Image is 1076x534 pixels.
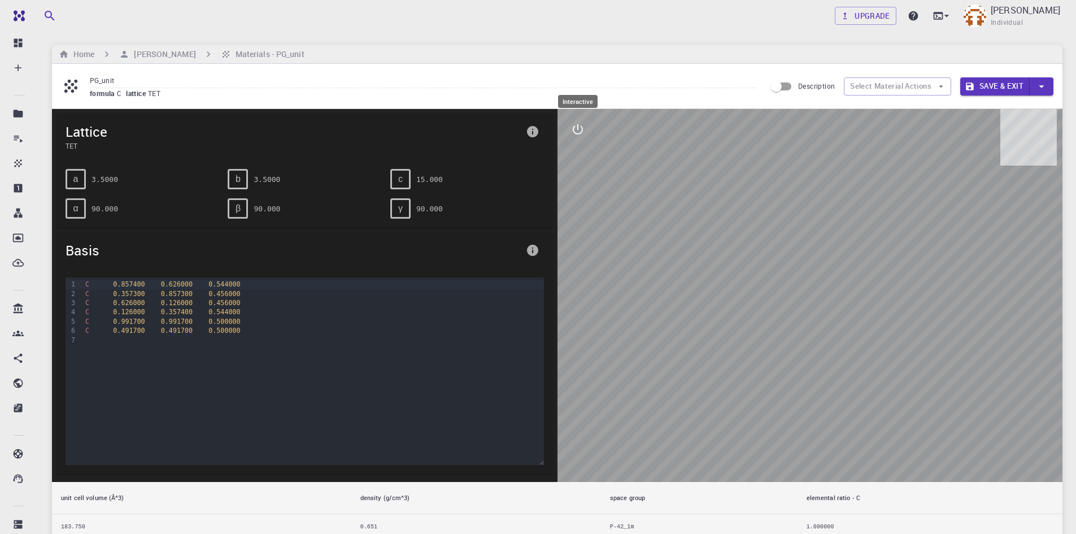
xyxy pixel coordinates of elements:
[236,203,241,214] span: β
[208,327,240,335] span: 0.500000
[601,482,798,514] th: space group
[117,89,126,98] span: C
[161,327,193,335] span: 0.491700
[66,336,77,345] div: 7
[208,308,240,316] span: 0.544000
[254,170,280,189] pre: 3.5000
[56,48,307,60] nav: breadcrumb
[208,290,240,298] span: 0.456000
[208,280,240,288] span: 0.544000
[52,482,351,514] th: unit cell volume (Å^3)
[521,239,544,262] button: info
[161,299,193,307] span: 0.126000
[231,48,304,60] h6: Materials - PG_unit
[236,174,241,184] span: b
[113,327,145,335] span: 0.491700
[66,280,77,289] div: 1
[73,174,79,184] span: a
[161,308,193,316] span: 0.357400
[66,307,77,316] div: 4
[991,3,1060,17] p: [PERSON_NAME]
[85,308,89,316] span: C
[161,280,193,288] span: 0.626000
[129,48,195,60] h6: [PERSON_NAME]
[85,290,89,298] span: C
[416,170,443,189] pre: 15.000
[66,123,521,141] span: Lattice
[113,290,145,298] span: 0.357300
[835,7,896,25] a: Upgrade
[66,326,77,335] div: 6
[66,317,77,326] div: 5
[66,289,77,298] div: 2
[113,299,145,307] span: 0.626000
[92,199,118,219] pre: 90.000
[964,5,986,27] img: Lê Nhật Thanh
[85,318,89,325] span: C
[148,89,165,98] span: TET
[85,280,89,288] span: C
[398,174,403,184] span: c
[113,280,145,288] span: 0.857400
[521,120,544,143] button: info
[208,299,240,307] span: 0.456000
[161,318,193,325] span: 0.991700
[991,17,1023,28] span: Individual
[92,170,118,189] pre: 3.5000
[398,203,403,214] span: γ
[126,89,148,98] span: lattice
[960,77,1030,95] button: Save & Exit
[9,10,25,21] img: logo
[416,199,443,219] pre: 90.000
[798,81,835,90] span: Description
[66,241,521,259] span: Basis
[66,141,521,151] span: TET
[844,77,951,95] button: Select Material Actions
[73,203,78,214] span: α
[113,308,145,316] span: 0.126000
[208,318,240,325] span: 0.500000
[351,482,601,514] th: density (g/cm^3)
[23,8,63,18] span: Support
[161,290,193,298] span: 0.857300
[798,482,1062,514] th: elemental ratio - C
[85,299,89,307] span: C
[113,318,145,325] span: 0.991700
[254,199,280,219] pre: 90.000
[90,89,117,98] span: formula
[69,48,94,60] h6: Home
[66,298,77,307] div: 3
[85,327,89,335] span: C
